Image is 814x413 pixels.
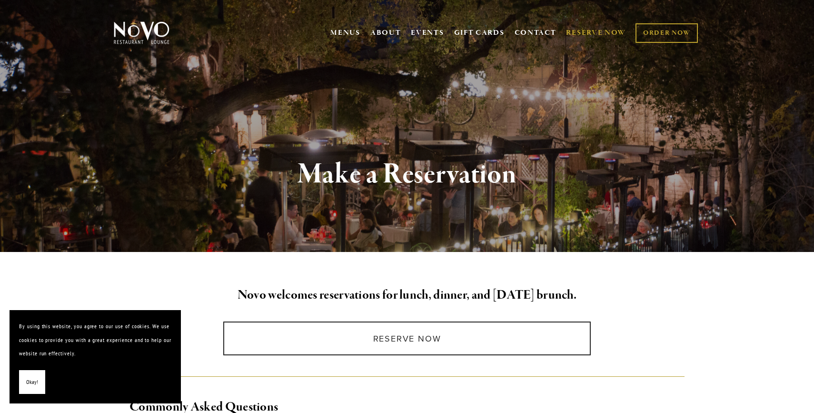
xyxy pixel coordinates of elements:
section: Cookie banner [10,310,181,403]
a: CONTACT [515,24,556,42]
a: MENUS [330,28,360,38]
button: Okay! [19,370,45,394]
a: GIFT CARDS [454,24,505,42]
img: Novo Restaurant &amp; Lounge [112,21,171,45]
span: Okay! [26,375,38,389]
strong: Make a Reservation [298,156,517,192]
h2: Novo welcomes reservations for lunch, dinner, and [DATE] brunch. [129,285,685,305]
a: Reserve Now [223,322,590,355]
p: By using this website, you agree to our use of cookies. We use cookies to provide you with a grea... [19,320,171,361]
a: ORDER NOW [635,23,698,43]
a: EVENTS [411,28,444,38]
a: RESERVE NOW [566,24,626,42]
a: ABOUT [370,28,401,38]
